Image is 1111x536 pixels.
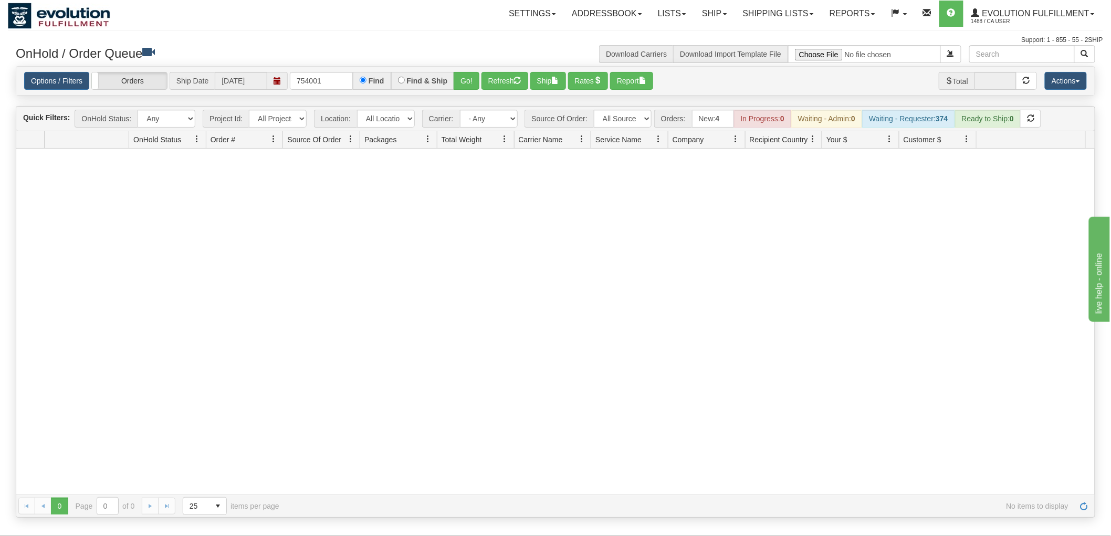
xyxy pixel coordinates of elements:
[1087,214,1110,321] iframe: chat widget
[364,134,396,145] span: Packages
[314,110,357,128] span: Location:
[881,130,899,148] a: Your $ filter column settings
[24,72,89,90] a: Options / Filters
[606,50,667,58] a: Download Carriers
[190,501,203,511] span: 25
[955,110,1021,128] div: Ready to Ship:
[519,134,563,145] span: Carrier Name
[290,72,353,90] input: Order #
[980,9,1089,18] span: Evolution Fulfillment
[1010,114,1014,123] strong: 0
[369,77,384,85] label: Find
[826,134,847,145] span: Your $
[76,497,135,515] span: Page of 0
[939,72,975,90] span: Total
[419,130,437,148] a: Packages filter column settings
[969,45,1075,63] input: Search
[804,130,822,148] a: Recipient Country filter column settings
[454,72,479,90] button: Go!
[963,1,1103,27] a: Evolution Fulfillment 1488 / CA User
[564,1,650,27] a: Addressbook
[568,72,609,90] button: Rates
[610,72,653,90] button: Report
[496,130,514,148] a: Total Weight filter column settings
[8,6,97,19] div: live help - online
[904,134,941,145] span: Customer $
[92,72,167,89] label: Orders
[188,130,206,148] a: OnHold Status filter column settings
[1045,72,1087,90] button: Actions
[442,134,482,145] span: Total Weight
[780,114,784,123] strong: 0
[650,130,668,148] a: Service Name filter column settings
[727,130,745,148] a: Company filter column settings
[407,77,448,85] label: Find & Ship
[287,134,341,145] span: Source Of Order
[694,1,735,27] a: Ship
[936,114,948,123] strong: 374
[958,130,976,148] a: Customer $ filter column settings
[183,497,227,515] span: Page sizes drop down
[203,110,249,128] span: Project Id:
[183,497,279,515] span: items per page
[851,114,855,123] strong: 0
[735,1,822,27] a: Shipping lists
[422,110,460,128] span: Carrier:
[75,110,138,128] span: OnHold Status:
[971,16,1050,27] span: 1488 / CA User
[791,110,862,128] div: Waiting - Admin:
[1076,498,1093,514] a: Refresh
[170,72,215,90] span: Ship Date
[750,134,808,145] span: Recipient Country
[673,134,704,145] span: Company
[265,130,282,148] a: Order # filter column settings
[822,1,883,27] a: Reports
[16,107,1095,131] div: grid toolbar
[211,134,235,145] span: Order #
[294,502,1068,510] span: No items to display
[716,114,720,123] strong: 4
[481,72,528,90] button: Refresh
[680,50,781,58] a: Download Import Template File
[8,36,1103,45] div: Support: 1 - 855 - 55 - 2SHIP
[501,1,564,27] a: Settings
[525,110,594,128] span: Source Of Order:
[133,134,181,145] span: OnHold Status
[788,45,941,63] input: Import
[16,45,548,60] h3: OnHold / Order Queue
[209,498,226,514] span: select
[650,1,694,27] a: Lists
[862,110,955,128] div: Waiting - Requester:
[573,130,591,148] a: Carrier Name filter column settings
[734,110,791,128] div: In Progress:
[8,3,110,29] img: logo1488.jpg
[692,110,734,128] div: New:
[51,498,68,514] span: Page 0
[23,112,70,123] label: Quick Filters:
[595,134,642,145] span: Service Name
[1074,45,1095,63] button: Search
[654,110,692,128] span: Orders:
[342,130,360,148] a: Source Of Order filter column settings
[530,72,566,90] button: Ship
